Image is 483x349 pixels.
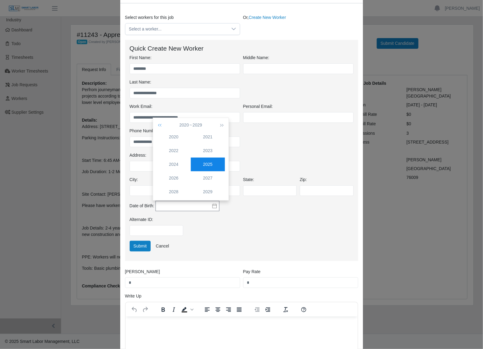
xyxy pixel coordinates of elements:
[223,305,233,314] button: Align right
[202,305,212,314] button: Align left
[243,176,254,183] label: State:
[280,305,291,314] button: Clear formatting
[157,189,191,195] div: 2028
[130,216,153,223] label: Alternate ID:
[243,103,273,110] label: Personal Email:
[191,161,225,168] div: 2025
[179,123,189,127] span: 2020
[300,176,307,183] label: Zip:
[262,305,273,314] button: Increase indent
[130,79,152,85] label: Last Name:
[234,305,244,314] button: Justify
[179,305,194,314] div: Background color Black
[130,241,151,251] button: Submit
[243,269,261,275] label: Pay Rate
[130,45,354,52] h4: Quick Create New Worker
[130,128,159,134] label: Phone Number:
[157,148,191,154] div: 2022
[157,161,191,168] div: 2024
[193,123,202,127] span: 2029
[252,305,262,314] button: Decrease indent
[242,14,360,35] div: Or,
[191,148,225,154] div: 2023
[125,269,160,275] label: [PERSON_NAME]
[168,305,179,314] button: Italic
[130,152,146,158] label: Address:
[157,134,191,140] div: 2020
[212,305,223,314] button: Align center
[157,175,191,181] div: 2026
[191,189,225,195] div: 2029
[158,305,168,314] button: Bold
[130,203,155,209] label: Date of Birth:
[298,305,309,314] button: Help
[125,23,228,35] span: Select a worker...
[130,55,152,61] label: First Name:
[130,176,138,183] label: City:
[130,103,152,110] label: Work Email:
[140,305,150,314] button: Redo
[243,55,269,61] label: Middle Name:
[249,15,286,20] a: Create New Worker
[129,305,140,314] button: Undo
[5,5,227,12] body: Rich Text Area. Press ALT-0 for help.
[191,134,225,140] div: 2021
[152,241,173,251] a: Cancel
[191,175,225,181] div: 2027
[125,293,142,299] label: Write Up
[125,14,174,21] label: Select workers for this job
